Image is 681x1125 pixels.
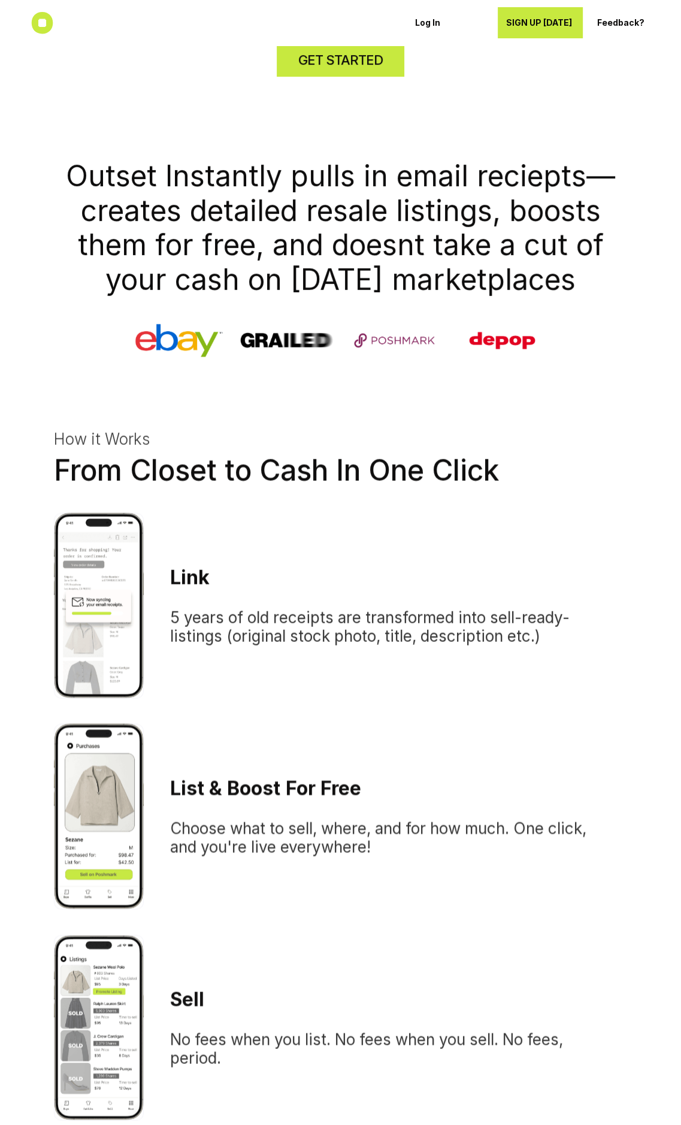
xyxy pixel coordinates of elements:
[415,18,483,28] p: Log In
[170,777,608,799] h3: List & Boost
[198,566,210,589] span: k
[46,159,635,296] h1: Outset Instantly pulls in email reciepts—creates detailed resale listings, boosts them for free, ...
[170,819,608,856] h3: Choose what to sell, where, and for how much. One click, and you're live everywhere!
[407,7,492,38] a: Log In
[170,566,181,589] span: L
[181,566,186,589] span: i
[498,7,583,38] a: SIGN UP [DATE]
[170,1030,608,1067] h3: No fees when you list. No fees when you sell. No fees, period.
[170,608,608,645] h3: 5 years of old receipts are transformed into sell-ready-listings (original stock photo, title, de...
[54,453,627,488] h1: From Closet to Cash In One Click
[324,18,392,28] p: Blog
[186,566,198,589] span: n
[506,18,574,28] p: SIGN UP [DATE]
[286,776,361,799] strong: For Free
[54,430,627,448] h3: How it Works
[589,7,674,38] a: Feedback?
[597,18,665,28] p: Feedback?
[277,43,404,77] a: GET STARTED
[316,7,401,38] a: Blog
[298,51,382,69] h4: GET STARTED
[170,988,608,1011] h3: Sell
